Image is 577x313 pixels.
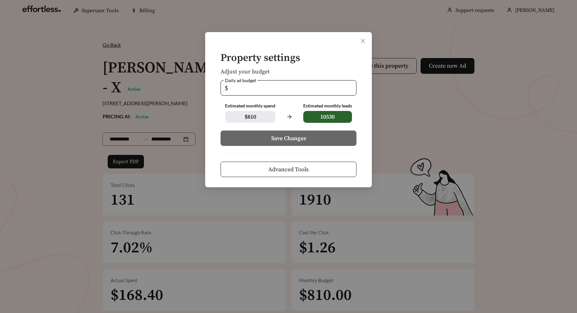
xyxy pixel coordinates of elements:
span: $ [225,80,228,95]
span: Advanced Tools [268,165,309,174]
button: Close [354,32,372,50]
span: 10530 [303,111,352,123]
div: Estimated monthly leads [303,103,352,109]
a: Advanced Tools [221,166,356,172]
button: Save Changes [221,131,356,146]
span: close [360,38,366,44]
h5: Adjust your budget [221,69,356,75]
div: Estimated monthly spend [225,103,275,109]
h4: Property settings [221,53,356,64]
span: arrow-right [283,111,295,123]
button: Advanced Tools [221,162,356,177]
span: $ 810 [225,111,275,123]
